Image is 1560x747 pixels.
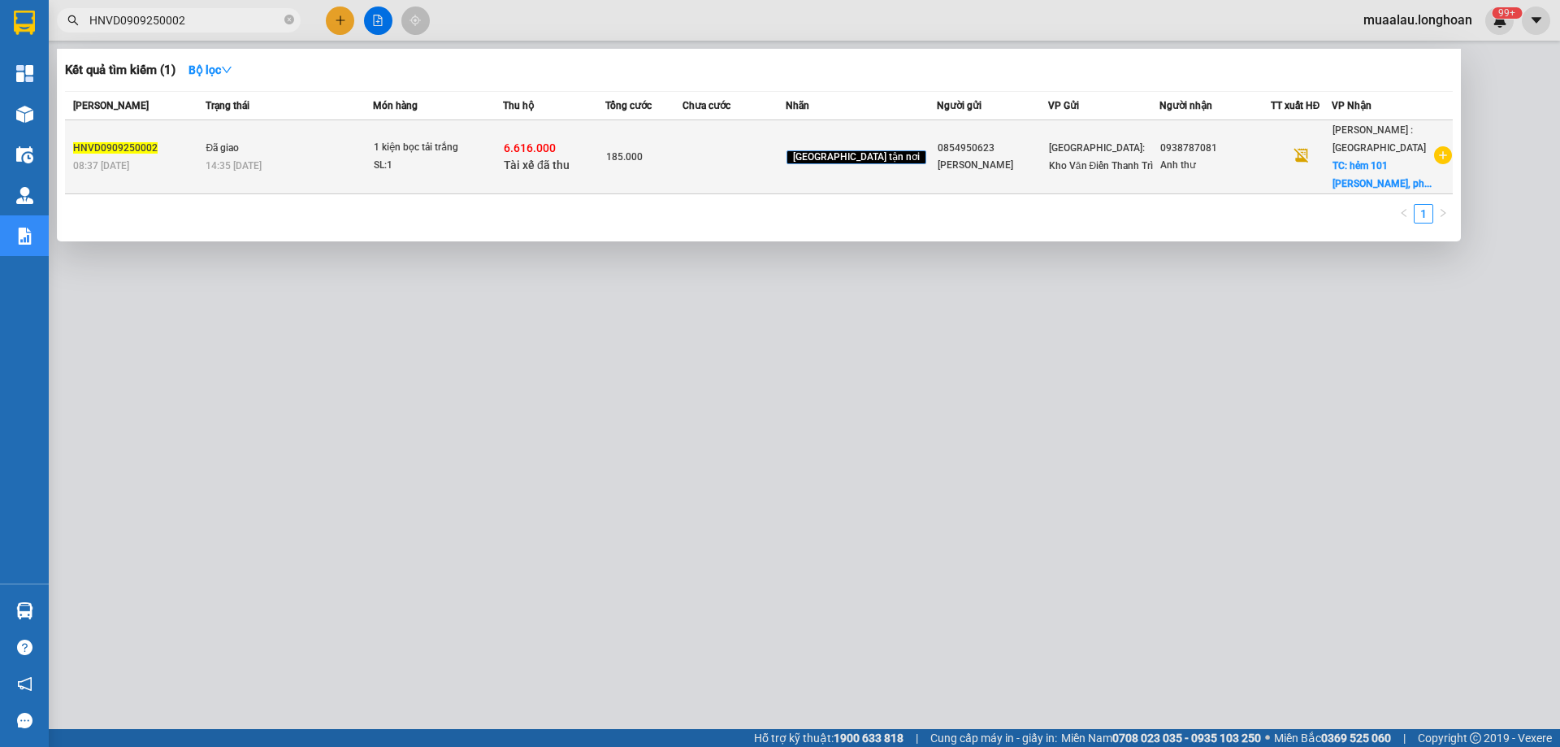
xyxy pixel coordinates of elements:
[1160,157,1270,174] div: Anh thư
[16,146,33,163] img: warehouse-icon
[221,64,232,76] span: down
[175,57,245,83] button: Bộ lọcdown
[1332,160,1432,189] span: TC: hẻm 101 [PERSON_NAME], ph...
[65,62,175,79] h3: Kết quả tìm kiếm ( 1 )
[373,100,418,111] span: Món hàng
[188,63,232,76] strong: Bộ lọc
[1159,100,1212,111] span: Người nhận
[16,106,33,123] img: warehouse-icon
[374,157,496,175] div: SL: 1
[682,100,730,111] span: Chưa cước
[1160,140,1270,157] div: 0938787081
[17,713,32,728] span: message
[786,100,809,111] span: Nhãn
[1399,208,1409,218] span: left
[606,151,643,163] span: 185.000
[374,139,496,157] div: 1 kiện bọc tải trắng
[284,13,294,28] span: close-circle
[1271,100,1320,111] span: TT xuất HĐ
[504,141,556,154] span: 6.616.000
[14,11,35,35] img: logo-vxr
[503,100,534,111] span: Thu hộ
[16,187,33,204] img: warehouse-icon
[89,11,281,29] input: Tìm tên, số ĐT hoặc mã đơn
[206,100,249,111] span: Trạng thái
[73,160,129,172] span: 08:37 [DATE]
[1048,100,1079,111] span: VP Gửi
[16,65,33,82] img: dashboard-icon
[1438,208,1448,218] span: right
[605,100,652,111] span: Tổng cước
[1332,124,1426,154] span: [PERSON_NAME] : [GEOGRAPHIC_DATA]
[284,15,294,24] span: close-circle
[786,150,926,165] span: [GEOGRAPHIC_DATA] tận nơi
[206,142,239,154] span: Đã giao
[1434,146,1452,164] span: plus-circle
[504,159,570,172] span: Tài xế đã thu
[1394,204,1414,224] button: left
[1415,205,1432,223] a: 1
[1433,204,1453,224] button: right
[1433,204,1453,224] li: Next Page
[937,100,981,111] span: Người gửi
[73,142,158,154] span: HNVD0909250002
[1414,204,1433,224] li: 1
[1394,204,1414,224] li: Previous Page
[938,140,1047,157] div: 0854950623
[1332,100,1371,111] span: VP Nhận
[1049,142,1153,172] span: [GEOGRAPHIC_DATA]: Kho Văn Điển Thanh Trì
[67,15,79,26] span: search
[17,676,32,692] span: notification
[206,160,262,172] span: 14:35 [DATE]
[938,157,1047,174] div: [PERSON_NAME]
[16,602,33,619] img: warehouse-icon
[73,100,149,111] span: [PERSON_NAME]
[17,640,32,655] span: question-circle
[16,228,33,245] img: solution-icon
